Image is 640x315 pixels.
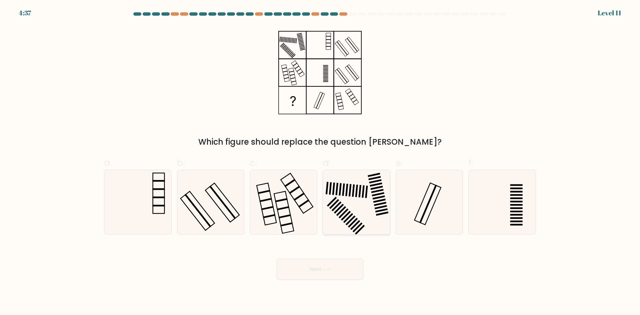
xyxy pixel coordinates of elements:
span: e. [396,156,403,169]
span: d. [323,156,331,169]
div: Level 11 [598,8,621,18]
div: 4:37 [19,8,31,18]
span: b. [177,156,185,169]
span: f. [468,156,473,169]
span: c. [250,156,257,169]
div: Which figure should replace the question [PERSON_NAME]? [108,136,532,148]
span: a. [104,156,112,169]
button: Next [277,259,363,280]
